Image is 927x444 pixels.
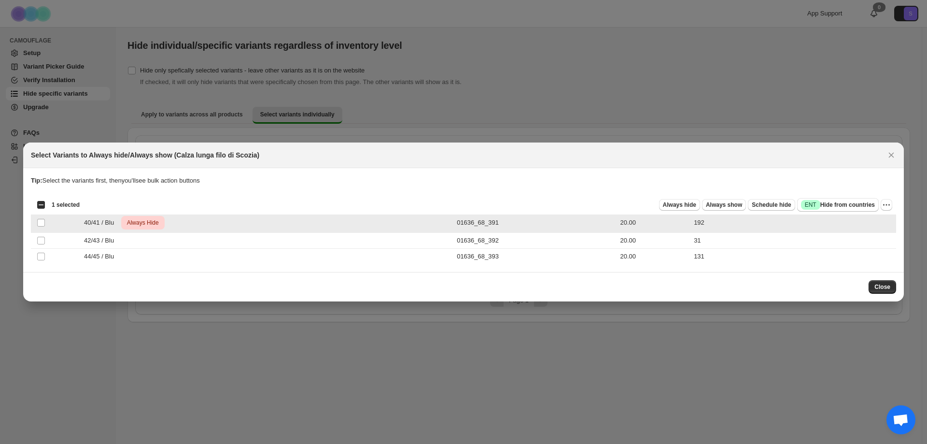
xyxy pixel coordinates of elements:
td: 01636_68_393 [454,249,617,265]
td: 01636_68_391 [454,213,617,233]
div: Aprire la chat [886,405,915,434]
td: 01636_68_392 [454,233,617,249]
button: SuccessENTHide from countries [797,198,879,212]
span: 42/43 / Blu [84,236,119,245]
h2: Select Variants to Always hide/Always show (Calza lunga filo di Scozia) [31,150,259,160]
strong: Tip: [31,177,42,184]
span: Always show [706,201,742,209]
button: Always show [702,199,746,211]
span: Close [874,283,890,291]
td: 20.00 [618,233,691,249]
span: 40/41 / Blu [84,218,119,228]
span: ENT [805,201,816,209]
td: 31 [691,233,896,249]
span: Schedule hide [752,201,791,209]
span: Always Hide [125,217,161,229]
p: Select the variants first, then you'll see bulk action buttons [31,176,896,186]
span: Always hide [663,201,696,209]
button: More actions [881,199,892,211]
td: 20.00 [618,213,691,233]
button: Schedule hide [748,199,795,211]
span: Hide from countries [801,200,875,210]
td: 192 [691,213,896,233]
span: 1 selected [52,201,80,209]
button: Always hide [659,199,700,211]
button: Close [869,280,896,294]
td: 20.00 [618,249,691,265]
span: 44/45 / Blu [84,252,119,261]
td: 131 [691,249,896,265]
button: Close [885,148,898,162]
